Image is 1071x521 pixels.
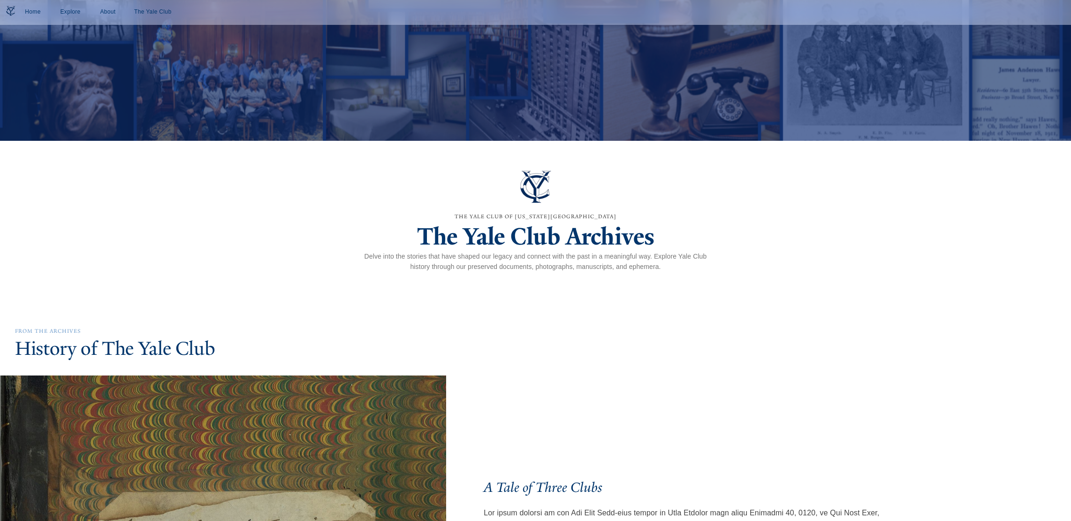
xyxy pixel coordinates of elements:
h3: A Tale of Three Clubs [484,479,882,496]
a: About [93,4,123,21]
h2: History of The Yale Club [15,336,1056,360]
img: Yale Club Logo [512,163,559,210]
span: The Yale Club of [US_STATE][GEOGRAPHIC_DATA] [455,213,616,220]
img: Yale Club Logo [4,4,18,18]
h6: Delve into the stories that have shaped our legacy and connect with the past in a meaningful way.... [359,252,712,272]
a: Home [18,4,48,21]
span: From The Archives [15,328,81,334]
a: The Yale Club [130,4,175,21]
h1: The Yale Club Archives [359,222,712,252]
a: Explore [55,4,85,21]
